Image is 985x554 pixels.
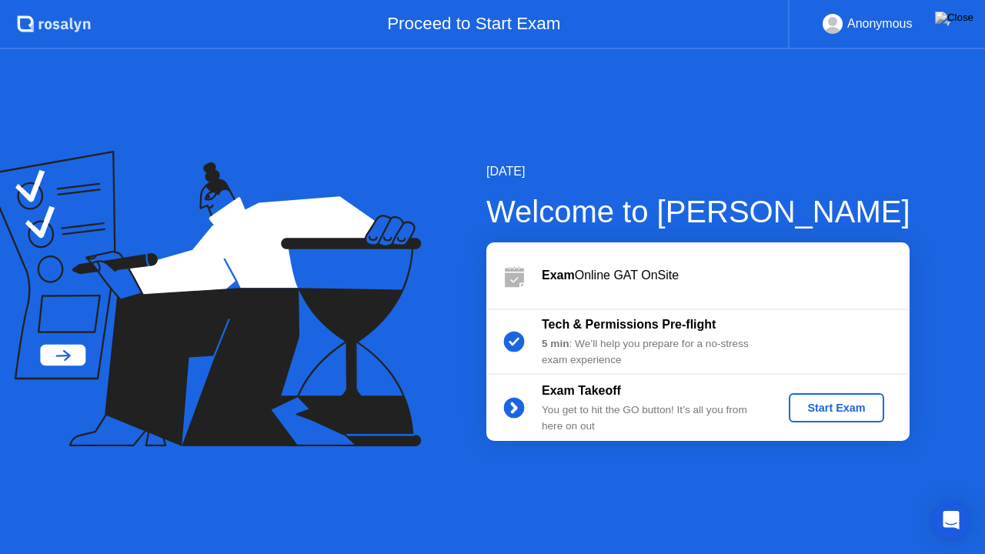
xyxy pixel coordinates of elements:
[542,336,763,368] div: : We’ll help you prepare for a no-stress exam experience
[847,14,913,34] div: Anonymous
[542,318,716,331] b: Tech & Permissions Pre-flight
[542,384,621,397] b: Exam Takeoff
[795,402,877,414] div: Start Exam
[789,393,883,422] button: Start Exam
[542,269,575,282] b: Exam
[542,402,763,434] div: You get to hit the GO button! It’s all you from here on out
[486,189,910,235] div: Welcome to [PERSON_NAME]
[542,338,569,349] b: 5 min
[933,502,970,539] div: Open Intercom Messenger
[542,266,910,285] div: Online GAT OnSite
[935,12,973,24] img: Close
[486,162,910,181] div: [DATE]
